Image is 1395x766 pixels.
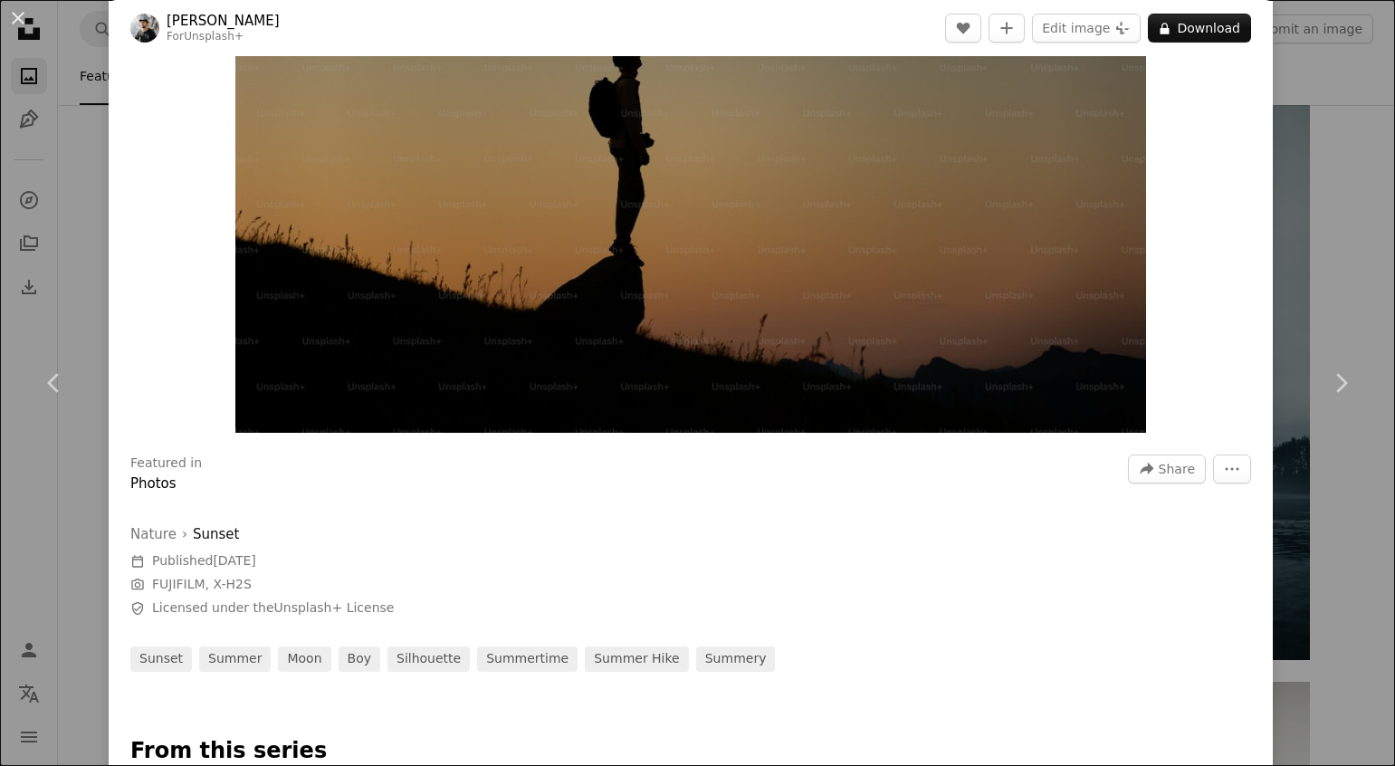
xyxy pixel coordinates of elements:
div: › [130,523,674,545]
a: sunset [130,646,192,672]
a: summer hike [585,646,689,672]
a: Unsplash+ License [274,600,395,615]
button: Edit image [1032,14,1141,43]
a: silhouette [387,646,470,672]
p: From this series [130,737,1251,766]
span: Share [1159,455,1195,483]
h3: Featured in [130,455,202,473]
button: FUJIFILM, X-H2S [152,576,252,594]
a: boy [339,646,380,672]
a: Next [1286,296,1395,470]
button: Share this image [1128,455,1206,484]
a: moon [278,646,330,672]
a: Sunset [193,523,239,545]
a: [PERSON_NAME] [167,12,280,30]
a: summery [696,646,776,672]
span: Licensed under the [152,599,394,618]
time: August 25, 2025 at 5:56:37 AM CDT [213,553,255,568]
button: Add to Collection [989,14,1025,43]
a: Photos [130,475,177,492]
button: More Actions [1213,455,1251,484]
a: Unsplash+ [184,30,244,43]
img: Go to Daniel J. Schwarz's profile [130,14,159,43]
a: summertime [477,646,578,672]
button: Download [1148,14,1251,43]
button: Like [945,14,981,43]
a: summer [199,646,271,672]
span: Published [152,553,256,568]
a: Nature [130,523,177,545]
div: For [167,30,280,44]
